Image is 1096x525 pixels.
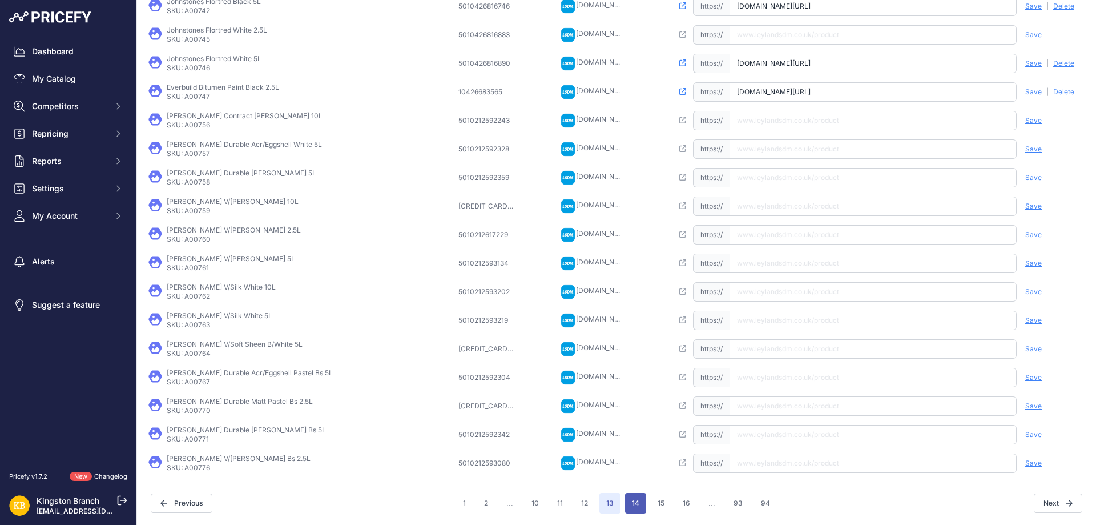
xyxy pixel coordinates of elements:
a: Kingston Branch [37,496,99,506]
span: Delete [1053,87,1074,97]
a: [DOMAIN_NAME] [576,372,631,380]
button: Go to page 10 [525,493,546,514]
p: SKU: A00764 [167,349,303,358]
input: www.leylandsdm.co.uk/product [730,168,1017,187]
a: [DOMAIN_NAME] [576,229,631,238]
span: Save [1025,116,1042,125]
button: Go to page 1 [456,493,473,514]
span: https:// [693,425,730,444]
div: 5010212592328 [458,145,515,154]
a: [EMAIL_ADDRESS][DOMAIN_NAME] [37,507,156,515]
p: SKU: A00763 [167,320,272,330]
p: [PERSON_NAME] V/Silk White 5L [167,311,272,320]
a: [DOMAIN_NAME] [576,458,631,466]
span: Reports [32,155,107,167]
span: Save [1025,230,1042,239]
p: [PERSON_NAME] Contract [PERSON_NAME] 10L [167,111,323,121]
input: www.leylandsdm.co.uk/product [730,454,1017,473]
span: ... [702,493,722,514]
p: SKU: A00760 [167,235,301,244]
a: Changelog [94,472,127,480]
input: www.leylandsdm.co.uk/product [730,396,1017,416]
div: 5010212592304 [458,373,515,382]
p: Everbuild Bitumen Paint Black 2.5L [167,83,279,92]
span: Save [1025,145,1042,154]
nav: Sidebar [9,41,127,458]
span: https:// [693,225,730,245]
a: Alerts [9,251,127,272]
a: Suggest a feature [9,295,127,315]
span: Delete [1053,2,1074,11]
p: SKU: A00745 [167,35,267,44]
span: | [1046,59,1049,68]
p: [PERSON_NAME] V/Silk White 10L [167,283,276,292]
button: Go to page 15 [651,493,671,514]
p: [PERSON_NAME] V/[PERSON_NAME] 2.5L [167,226,301,235]
a: [DOMAIN_NAME] [576,315,631,323]
span: https:// [693,339,730,359]
input: www.leylandsdm.co.uk/product [730,282,1017,302]
span: https:// [693,396,730,416]
input: www.leylandsdm.co.uk/product [730,197,1017,216]
input: www.leylandsdm.co.uk/product [730,111,1017,130]
span: https:// [693,111,730,130]
div: 5010212617229 [458,230,515,239]
div: 5010212593219 [458,316,515,325]
button: Go to page 93 [727,493,750,514]
button: Reports [9,151,127,171]
p: SKU: A00767 [167,378,333,387]
div: [CREDIT_CARD_NUMBER] [458,202,515,211]
span: https:// [693,454,730,473]
button: Go to page 2 [477,493,495,514]
button: Go to page 16 [676,493,697,514]
div: [CREDIT_CARD_NUMBER] [458,402,515,411]
span: Save [1025,459,1042,468]
p: [PERSON_NAME] Durable Acr/Eggshell Pastel Bs 5L [167,368,333,378]
a: [DOMAIN_NAME] [576,115,631,123]
span: Save [1025,373,1042,382]
button: Previous [151,494,212,513]
span: Save [1025,87,1042,97]
span: Save [1025,173,1042,182]
span: https:// [693,139,730,159]
button: Competitors [9,96,127,117]
button: My Account [9,206,127,226]
a: [DOMAIN_NAME] [576,286,631,295]
span: https:// [693,25,730,45]
a: [DOMAIN_NAME] [576,429,631,438]
span: Save [1025,402,1042,411]
a: [DOMAIN_NAME] [576,172,631,181]
p: SKU: A00762 [167,292,276,301]
span: 13 [599,493,620,514]
a: [DOMAIN_NAME] [576,343,631,352]
p: SKU: A00776 [167,463,311,472]
span: Save [1025,316,1042,325]
button: Go to page 94 [754,493,777,514]
a: [DOMAIN_NAME] [576,258,631,266]
span: Competitors [32,101,107,112]
span: https:// [693,282,730,302]
div: 5010426816883 [458,30,515,39]
span: https:// [693,254,730,273]
span: | [1046,87,1049,97]
p: [PERSON_NAME] V/[PERSON_NAME] 10L [167,197,299,206]
div: 10426683565 [458,87,515,97]
p: SKU: A00757 [167,149,322,158]
span: Save [1025,30,1042,39]
button: Go to page 14 [625,493,646,514]
a: [DOMAIN_NAME] [576,400,631,409]
p: SKU: A00761 [167,263,295,272]
span: Settings [32,183,107,194]
input: www.leylandsdm.co.uk/product [730,225,1017,245]
p: SKU: A00758 [167,178,316,187]
div: 5010212593080 [458,459,515,468]
div: 5010212593202 [458,287,515,296]
span: | [1046,2,1049,11]
a: [DOMAIN_NAME] [576,143,631,152]
input: www.leylandsdm.co.uk/product [730,139,1017,159]
span: Save [1025,287,1042,296]
input: www.leylandsdm.co.uk/product [730,254,1017,273]
span: https:// [693,168,730,187]
button: Settings [9,178,127,199]
span: Delete [1053,59,1074,68]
